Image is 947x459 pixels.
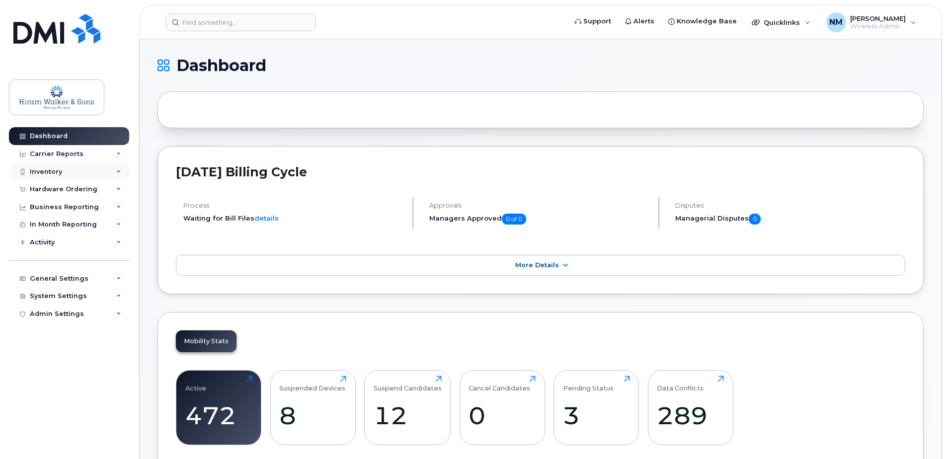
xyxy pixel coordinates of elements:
[563,376,614,392] div: Pending Status
[515,261,559,269] span: More Details
[675,214,905,225] h5: Managerial Disputes
[429,202,650,209] h4: Approvals
[469,401,536,430] div: 0
[429,214,650,225] h5: Managers Approved
[279,376,345,392] div: Suspended Devices
[657,376,704,392] div: Data Conflicts
[279,401,346,430] div: 8
[176,164,905,179] h2: [DATE] Billing Cycle
[183,202,404,209] h4: Process
[469,376,536,439] a: Cancel Candidates0
[183,214,404,223] li: Waiting for Bill Files
[254,214,279,222] a: details
[279,376,346,439] a: Suspended Devices8
[374,376,442,392] div: Suspend Candidates
[185,376,206,392] div: Active
[185,401,252,430] div: 472
[176,58,266,73] span: Dashboard
[185,376,252,439] a: Active472
[374,376,442,439] a: Suspend Candidates12
[502,214,526,225] span: 0 of 0
[657,376,724,439] a: Data Conflicts289
[563,401,630,430] div: 3
[749,214,761,225] span: 0
[675,202,905,209] h4: Disputes
[374,401,442,430] div: 12
[469,376,530,392] div: Cancel Candidates
[563,376,630,439] a: Pending Status3
[657,401,724,430] div: 289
